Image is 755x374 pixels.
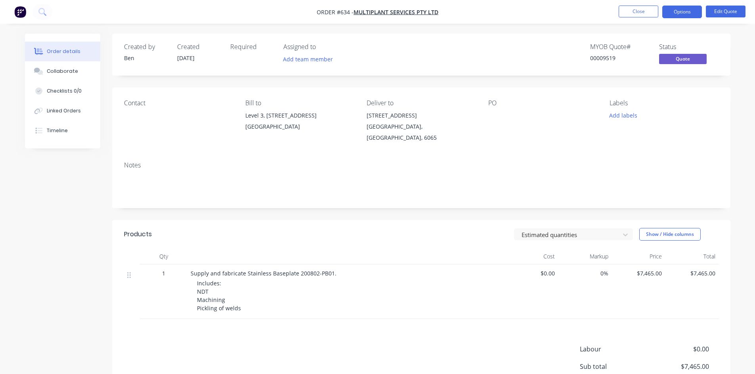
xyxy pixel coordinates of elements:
div: Status [659,43,719,51]
div: MYOB Quote # [590,43,650,51]
span: $7,465.00 [668,269,715,277]
div: Price [612,249,665,264]
div: [GEOGRAPHIC_DATA] [245,121,354,132]
div: Labels [610,99,718,107]
span: Quote [659,54,707,64]
span: $7,465.00 [650,362,709,371]
div: 00009519 [590,54,650,62]
div: Collaborate [47,68,78,75]
button: Linked Orders [25,101,100,121]
span: Sub total [580,362,650,371]
span: Order #634 - [317,8,354,16]
span: 1 [162,269,165,277]
div: Level 3, [STREET_ADDRESS] [245,110,354,121]
div: Assigned to [283,43,363,51]
button: Add labels [605,110,642,121]
div: Total [665,249,719,264]
span: $7,465.00 [615,269,662,277]
button: Add team member [283,54,337,65]
div: Required [230,43,274,51]
span: Supply and fabricate Stainless Baseplate 200802-PB01. [191,270,336,277]
button: Timeline [25,121,100,140]
button: Edit Quote [706,6,745,17]
span: Labour [580,344,650,354]
div: Timeline [47,127,68,134]
button: Order details [25,42,100,61]
button: Collaborate [25,61,100,81]
span: 0% [561,269,608,277]
div: Bill to [245,99,354,107]
div: Contact [124,99,233,107]
div: [GEOGRAPHIC_DATA], [GEOGRAPHIC_DATA], 6065 [367,121,475,143]
div: PO [488,99,597,107]
div: Linked Orders [47,107,81,114]
button: Show / Hide columns [639,228,701,241]
button: Options [662,6,702,18]
img: Factory [14,6,26,18]
div: [STREET_ADDRESS][GEOGRAPHIC_DATA], [GEOGRAPHIC_DATA], 6065 [367,110,475,143]
button: Add team member [279,54,337,65]
span: $0.00 [508,269,555,277]
span: $0.00 [650,344,709,354]
div: Checklists 0/0 [47,87,82,95]
div: Products [124,230,152,239]
div: Order details [47,48,80,55]
div: Markup [558,249,612,264]
a: Multiplant Services Pty Ltd [354,8,438,16]
div: Ben [124,54,168,62]
button: Checklists 0/0 [25,81,100,101]
div: Notes [124,161,719,169]
div: [STREET_ADDRESS] [367,110,475,121]
div: Cost [505,249,558,264]
div: Created by [124,43,168,51]
button: Close [619,6,658,17]
span: Includes: NDT Machining Pickling of welds [197,279,241,312]
div: Level 3, [STREET_ADDRESS][GEOGRAPHIC_DATA] [245,110,354,135]
div: Created [177,43,221,51]
span: [DATE] [177,54,195,62]
div: Deliver to [367,99,475,107]
div: Qty [140,249,187,264]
